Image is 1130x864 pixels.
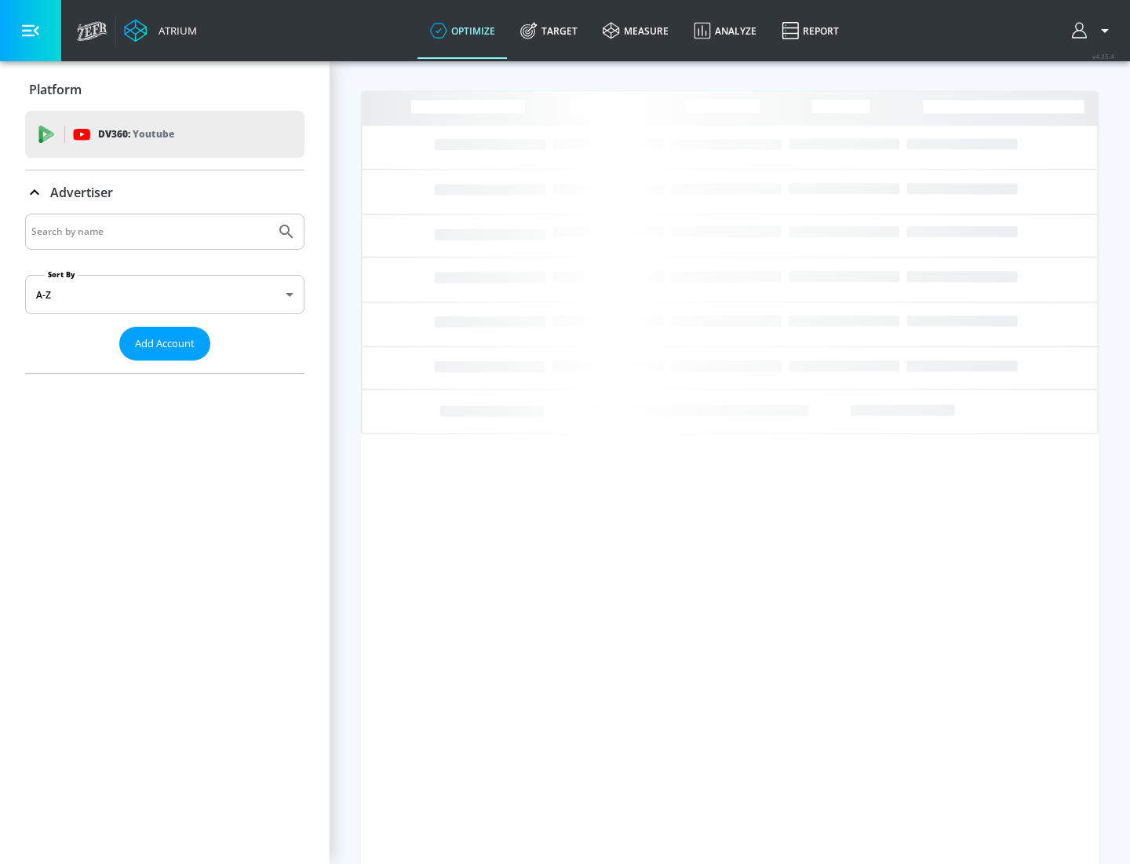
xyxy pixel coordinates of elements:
[769,2,851,59] a: Report
[25,275,304,314] div: A-Z
[25,111,304,158] div: DV360: Youtube
[152,24,197,38] div: Atrium
[681,2,769,59] a: Analyze
[50,184,113,201] p: Advertiser
[590,2,681,59] a: measure
[133,126,174,142] p: Youtube
[124,19,197,42] a: Atrium
[417,2,508,59] a: optimize
[508,2,590,59] a: Target
[135,335,195,353] span: Add Account
[119,327,210,361] button: Add Account
[25,170,304,214] div: Advertiser
[25,214,304,373] div: Advertiser
[29,81,82,98] p: Platform
[25,361,304,373] nav: list of Advertiser
[1092,52,1114,60] span: v 4.25.4
[98,126,174,143] p: DV360:
[31,221,269,242] input: Search by name
[25,68,304,112] div: Platform
[45,269,78,280] label: Sort By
